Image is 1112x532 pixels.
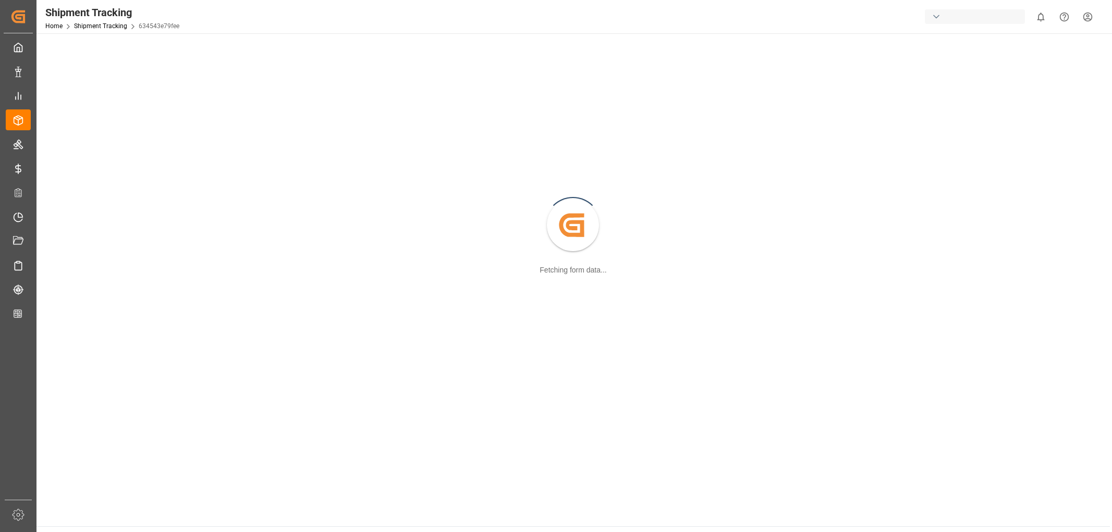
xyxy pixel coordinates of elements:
[1053,5,1076,29] button: Help Center
[1029,5,1053,29] button: show 0 new notifications
[45,5,179,20] div: Shipment Tracking
[74,22,127,30] a: Shipment Tracking
[540,265,606,276] div: Fetching form data...
[45,22,63,30] a: Home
